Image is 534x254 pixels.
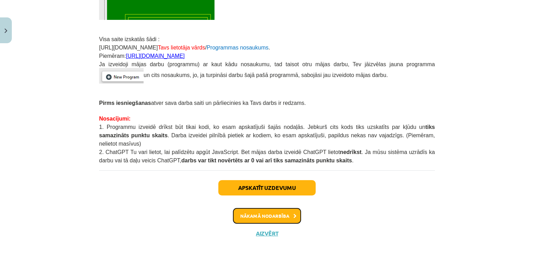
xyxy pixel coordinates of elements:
button: Aizvērt [254,230,280,237]
span: Nosacījumi: [99,116,131,122]
span: [URL][DOMAIN_NAME] / . [99,45,270,51]
span: Tavs lietotāja vārds [158,45,205,51]
button: Apskatīt uzdevumu [218,180,316,195]
span: Programmas nosaukums [207,45,268,51]
span: atver sava darba saiti un pārliecinies ka Tavs darbs ir redzams. [151,100,306,106]
span: Ja izveidoji mājas darbu (programmu) ar kaut kādu nosaukumu, tad taisot otru mājas darbu, Tev jāi... [99,61,435,78]
button: Nākamā nodarbība [233,208,301,224]
a: [URL][DOMAIN_NAME] [126,53,185,59]
span: Piemēram: [99,53,185,59]
span: 2. ChatGPT Tu vari lietot, lai palīdzētu apgūt JavaScript. Bet mājas darba izveidē ChatGPT lietot... [99,149,435,163]
b: tiks samazināts punktu skaits [99,124,435,138]
b: darbs var tikt novērtēts ar 0 vai arī tiks samazināts punktu skaits [181,157,352,163]
b: nedrīkst [340,149,362,155]
span: Pirms iesniegšanas [99,100,151,106]
img: icon-close-lesson-0947bae3869378f0d4975bcd49f059093ad1ed9edebbc8119c70593378902aed.svg [5,29,7,33]
img: E5SmAQcgBGNEsD2CFCYDZ2f8FKhSKy9FBhHeghQBYDiAIgP1fIMsF2Pf5mBCYjRVWzwqDIAZ2nIj2iWsE0DwKCCIQogGzCfVC... [99,68,144,84]
span: 1. Programmu izveidē drīkst būt tikai kodi, ko esam apskatījuši šajās nodaļās. Jebkurš cits kods ... [99,124,435,147]
span: Visa saite izskatās šādi : [99,36,160,42]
